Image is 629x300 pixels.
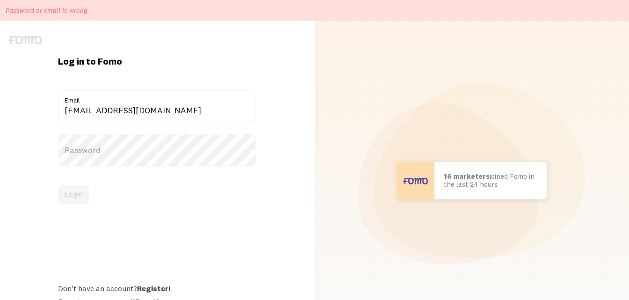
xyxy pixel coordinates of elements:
p: Password or email is wrong [6,6,87,15]
b: 16 marketers [444,172,490,181]
div: Don't have an account? [58,284,256,293]
img: User avatar [397,162,434,199]
p: joined Fomo in the last 24 hours [444,173,537,188]
img: fomo-logo-gray-b99e0e8ada9f9040e2984d0d95b3b12da0074ffd48d1e5cb62ac37fc77b0b268.svg [8,36,42,44]
h1: Log in to Fomo [58,55,256,67]
label: Email [58,90,256,106]
label: Password [58,134,256,167]
a: Register! [137,284,170,293]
